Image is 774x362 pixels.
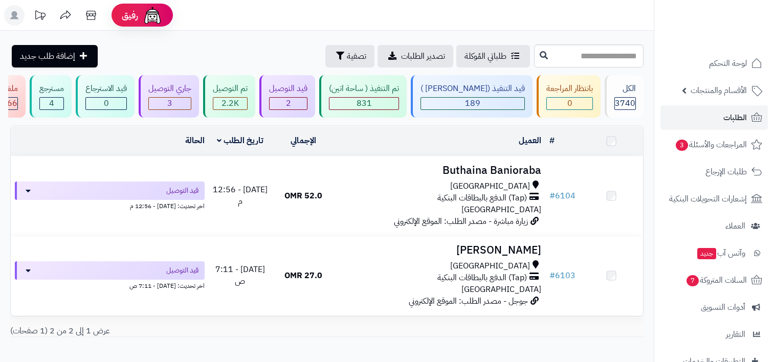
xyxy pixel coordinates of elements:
a: الحالة [185,134,205,147]
div: 2245 [213,98,247,109]
a: طلبات الإرجاع [660,160,768,184]
div: جاري التوصيل [148,83,191,95]
div: عرض 1 إلى 2 من 2 (1 صفحات) [3,325,327,337]
span: العملاء [725,219,745,233]
span: أدوات التسويق [701,300,745,314]
span: 52.0 OMR [284,190,322,202]
span: الطلبات [723,110,747,125]
span: 831 [357,97,372,109]
div: 466 [2,98,17,109]
span: 3 [675,139,689,151]
span: قيد التوصيل [166,186,198,196]
a: التقارير [660,322,768,347]
span: وآتس آب [696,246,745,260]
a: الإجمالي [291,134,316,147]
span: قيد التوصيل [166,265,198,276]
div: 831 [329,98,399,109]
a: العميل [519,134,541,147]
a: جاري التوصيل 3 [137,75,201,118]
a: مسترجع 4 [28,75,74,118]
a: الكل3740 [603,75,646,118]
a: الطلبات [660,105,768,130]
span: [DATE] - 12:56 م [213,184,268,208]
h3: Buthaina Banioraba [339,165,542,176]
div: 0 [547,98,592,109]
a: السلات المتروكة7 [660,268,768,292]
span: زيارة مباشرة - مصدر الطلب: الموقع الإلكتروني [394,215,528,228]
a: قيد الاسترجاع 0 [74,75,137,118]
span: 2 [286,97,291,109]
span: جوجل - مصدر الطلب: الموقع الإلكتروني [409,295,528,307]
span: [GEOGRAPHIC_DATA] [461,203,541,216]
a: قيد التنفيذ ([PERSON_NAME] ) 189 [409,75,535,118]
span: 0 [104,97,109,109]
div: قيد الاسترجاع [85,83,127,95]
div: الكل [614,83,636,95]
span: الأقسام والمنتجات [691,83,747,98]
span: التقارير [726,327,745,342]
span: تصدير الطلبات [401,50,445,62]
a: تم التوصيل 2.2K [201,75,257,118]
div: 189 [421,98,524,109]
a: تاريخ الطلب [217,134,263,147]
span: 7 [686,275,699,287]
div: 4 [40,98,63,109]
img: logo-2.png [704,15,764,36]
a: تحديثات المنصة [27,5,53,28]
span: المراجعات والأسئلة [675,138,747,152]
span: إشعارات التحويلات البنكية [669,192,747,206]
a: تم التنفيذ ( ساحة اتين) 831 [317,75,409,118]
a: تصدير الطلبات [378,45,453,67]
a: #6104 [549,190,576,202]
span: 189 [465,97,480,109]
a: المراجعات والأسئلة3 [660,132,768,157]
div: 0 [86,98,126,109]
a: إضافة طلب جديد [12,45,98,67]
span: 27.0 OMR [284,269,322,282]
div: 3 [149,98,191,109]
span: (Tap) الدفع بالبطاقات البنكية [437,192,527,204]
div: اخر تحديث: [DATE] - 7:11 ص [15,280,205,290]
div: بانتظار المراجعة [546,83,593,95]
button: تصفية [325,45,374,67]
span: طلبات الإرجاع [705,165,747,179]
span: رفيق [122,9,138,21]
span: [GEOGRAPHIC_DATA] [450,180,530,192]
span: جديد [697,248,716,259]
span: 466 [2,97,17,109]
a: وآتس آبجديد [660,241,768,265]
a: طلباتي المُوكلة [456,45,530,67]
span: لوحة التحكم [709,56,747,71]
span: 3740 [615,97,635,109]
span: تصفية [347,50,366,62]
img: ai-face.png [142,5,163,26]
a: بانتظار المراجعة 0 [535,75,603,118]
span: # [549,269,555,282]
span: السلات المتروكة [685,273,747,287]
div: تم التنفيذ ( ساحة اتين) [329,83,399,95]
div: ملغي [2,83,18,95]
h3: [PERSON_NAME] [339,244,542,256]
div: قيد التنفيذ ([PERSON_NAME] ) [421,83,525,95]
div: تم التوصيل [213,83,248,95]
span: 4 [49,97,54,109]
span: إضافة طلب جديد [20,50,75,62]
a: العملاء [660,214,768,238]
a: # [549,134,555,147]
span: (Tap) الدفع بالبطاقات البنكية [437,272,527,284]
a: #6103 [549,269,576,282]
span: [GEOGRAPHIC_DATA] [450,260,530,272]
div: مسترجع [39,83,64,95]
span: [DATE] - 7:11 ص [215,263,265,287]
span: # [549,190,555,202]
div: اخر تحديث: [DATE] - 12:56 م [15,200,205,211]
div: 2 [270,98,307,109]
span: 3 [167,97,172,109]
a: قيد التوصيل 2 [257,75,317,118]
a: أدوات التسويق [660,295,768,320]
a: لوحة التحكم [660,51,768,76]
span: طلباتي المُوكلة [465,50,506,62]
span: 0 [567,97,572,109]
span: 2.2K [222,97,239,109]
div: قيد التوصيل [269,83,307,95]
